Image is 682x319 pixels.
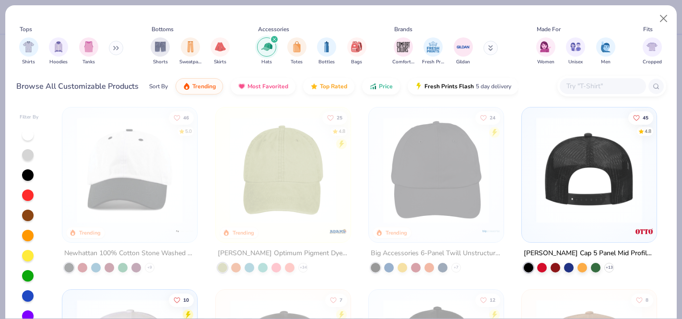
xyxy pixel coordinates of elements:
div: filter for Skirts [211,37,230,66]
span: Comfort Colors [392,59,414,66]
button: filter button [566,37,585,66]
button: Like [628,111,653,124]
span: + 7 [454,265,459,271]
div: filter for Unisex [566,37,585,66]
span: Hoodies [49,59,68,66]
button: filter button [19,37,38,66]
button: filter button [211,37,230,66]
span: + 34 [299,265,306,271]
img: Skirts Image [215,41,226,52]
img: flash.gif [415,83,423,90]
button: Like [475,111,500,124]
button: filter button [257,37,276,66]
span: Gildan [456,59,470,66]
button: Close [655,10,673,28]
span: Sweatpants [179,59,201,66]
span: Fresh Prints [422,59,444,66]
img: TopRated.gif [310,83,318,90]
span: 24 [490,115,495,120]
img: 0f0f8abb-dbad-43ab-965c-cc6e30689a9a [341,117,457,223]
img: most_fav.gif [238,83,246,90]
div: 5.0 [185,128,192,135]
span: Cropped [643,59,662,66]
button: Like [169,111,194,124]
button: filter button [317,37,336,66]
button: Price [362,78,400,95]
img: Men Image [600,41,611,52]
div: Tops [20,25,32,34]
span: 45 [643,115,648,120]
span: Most Favorited [247,83,288,90]
img: 5bced5f3-53ea-498b-b5f0-228ec5730a9c [225,117,341,223]
img: Newhattan logo [176,222,195,241]
img: e9a9cb3e-0ea7-40dc-9480-3708dcd4f427 [494,117,610,223]
button: Like [475,294,500,307]
button: Trending [176,78,223,95]
img: Big Accessories logo [482,222,501,241]
div: filter for Bottles [317,37,336,66]
div: filter for Sweatpants [179,37,201,66]
span: Skirts [214,59,226,66]
span: 7 [339,298,342,303]
span: Shirts [22,59,35,66]
div: filter for Gildan [454,37,473,66]
button: filter button [49,37,68,66]
button: filter button [422,37,444,66]
div: filter for Shirts [19,37,38,66]
button: filter button [596,37,615,66]
div: filter for Fresh Prints [422,37,444,66]
span: Trending [192,83,216,90]
div: filter for Men [596,37,615,66]
span: + 13 [606,265,613,271]
button: Most Favorited [231,78,295,95]
button: filter button [179,37,201,66]
button: filter button [536,37,555,66]
img: trending.gif [183,83,190,90]
span: Bags [351,59,362,66]
span: Men [601,59,611,66]
img: Unisex Image [570,41,581,52]
span: Unisex [568,59,583,66]
img: Hats Image [261,41,272,52]
div: Made For [537,25,561,34]
button: filter button [151,37,170,66]
div: [PERSON_NAME] Optimum Pigment Dyed-Cap [218,248,349,260]
img: Hoodies Image [53,41,64,52]
span: Hats [261,59,272,66]
div: filter for Totes [287,37,306,66]
img: Tanks Image [83,41,94,52]
div: Browse All Customizable Products [16,81,139,92]
div: Accessories [258,25,289,34]
img: Totes Image [292,41,302,52]
img: Fresh Prints Image [426,40,440,54]
button: filter button [454,37,473,66]
button: Top Rated [303,78,354,95]
button: filter button [347,37,366,66]
img: Comfort Colors Image [396,40,411,54]
div: filter for Hats [257,37,276,66]
button: Like [322,111,347,124]
span: 46 [183,115,189,120]
span: Shorts [153,59,168,66]
div: Brands [394,25,412,34]
span: 12 [490,298,495,303]
div: filter for Hoodies [49,37,68,66]
button: Fresh Prints Flash5 day delivery [408,78,518,95]
span: Fresh Prints Flash [424,83,474,90]
button: filter button [287,37,306,66]
div: filter for Cropped [643,37,662,66]
img: Bottles Image [321,41,332,52]
button: filter button [643,37,662,66]
div: filter for Bags [347,37,366,66]
img: d77f1ec2-bb90-48d6-8f7f-dc067ae8652d [72,117,188,223]
span: 10 [183,298,189,303]
span: 8 [646,298,648,303]
img: Bags Image [351,41,362,52]
img: Sweatpants Image [185,41,196,52]
img: Shorts Image [155,41,166,52]
div: Fits [643,25,653,34]
span: + 9 [147,265,152,271]
img: Adams logo [329,222,348,241]
span: Tanks [82,59,95,66]
div: filter for Women [536,37,555,66]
